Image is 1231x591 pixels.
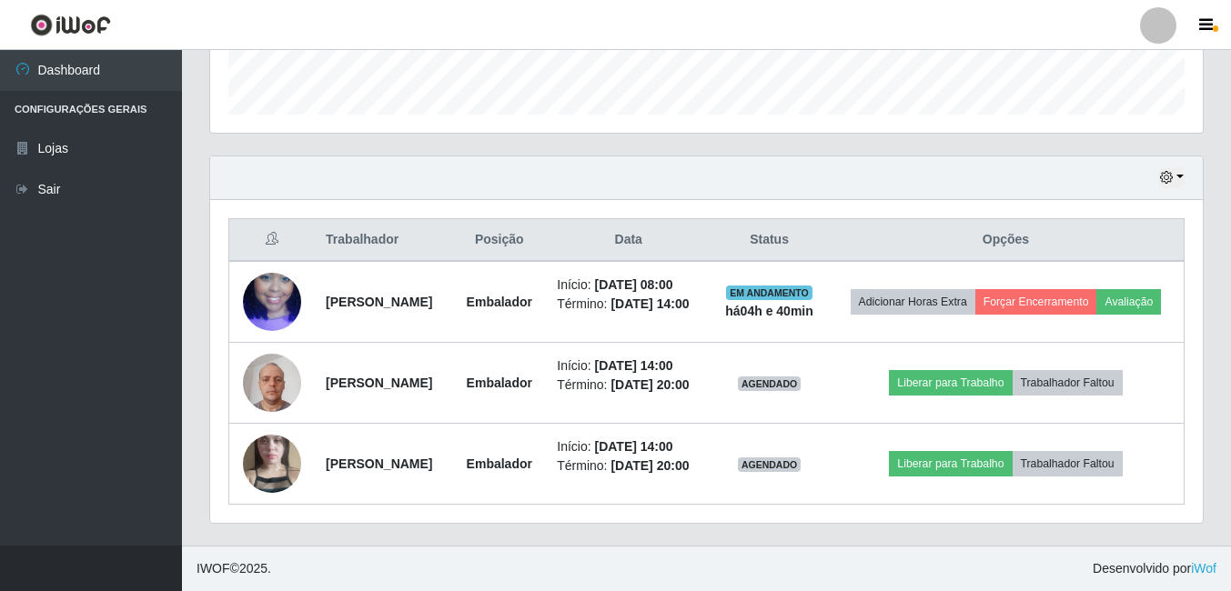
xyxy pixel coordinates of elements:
span: AGENDADO [738,457,802,472]
li: Término: [557,295,700,314]
span: © 2025 . [197,559,271,578]
strong: há 04 h e 40 min [725,304,813,318]
span: EM ANDAMENTO [726,285,812,300]
strong: Embalador [467,376,532,390]
span: AGENDADO [738,376,802,391]
li: Término: [557,376,700,395]
li: Início: [557,356,700,376]
button: Adicionar Horas Extra [851,289,975,315]
li: Início: [557,437,700,456]
th: Data [546,219,711,262]
strong: Embalador [467,295,532,309]
span: Desenvolvido por [1093,559,1216,578]
button: Trabalhador Faltou [1013,451,1123,476]
time: [DATE] 14:00 [610,296,689,311]
strong: [PERSON_NAME] [326,295,432,309]
strong: [PERSON_NAME] [326,376,432,390]
time: [DATE] 20:00 [610,458,689,473]
img: 1738382161261.jpeg [243,250,301,354]
button: Trabalhador Faltou [1013,370,1123,396]
span: IWOF [197,561,230,576]
time: [DATE] 08:00 [595,277,673,292]
li: Início: [557,275,700,295]
th: Posição [452,219,546,262]
th: Trabalhador [315,219,452,262]
img: 1747227307483.jpeg [243,412,301,516]
button: Liberar para Trabalho [889,370,1012,396]
img: 1723391026413.jpeg [243,344,301,421]
a: iWof [1191,561,1216,576]
time: [DATE] 14:00 [595,358,673,373]
th: Opções [828,219,1185,262]
button: Liberar para Trabalho [889,451,1012,476]
button: Forçar Encerramento [975,289,1097,315]
li: Término: [557,456,700,476]
strong: Embalador [467,456,532,471]
time: [DATE] 20:00 [610,377,689,392]
strong: [PERSON_NAME] [326,456,432,471]
th: Status [711,219,828,262]
button: Avaliação [1096,289,1161,315]
img: CoreUI Logo [30,14,111,36]
time: [DATE] 14:00 [595,439,673,454]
